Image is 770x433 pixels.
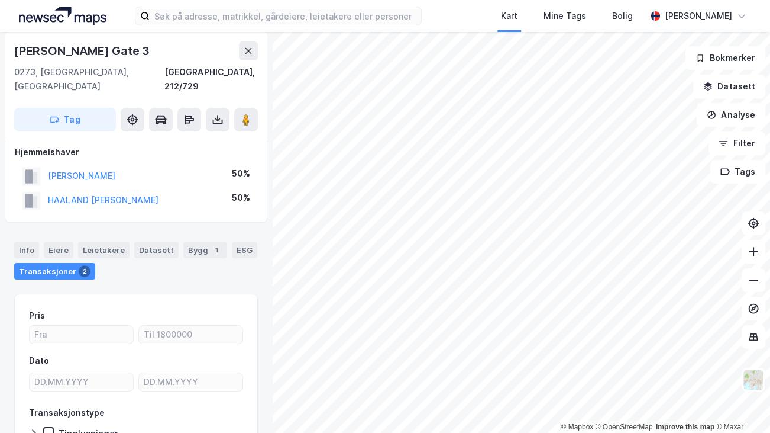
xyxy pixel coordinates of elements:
button: Tags [710,160,765,184]
div: Datasett [134,242,179,258]
a: OpenStreetMap [596,423,653,431]
div: [PERSON_NAME] Gate 3 [14,41,152,60]
div: Transaksjoner [14,263,95,280]
div: Kontrollprogram for chat [711,376,770,433]
div: [GEOGRAPHIC_DATA], 212/729 [164,65,258,94]
button: Bokmerker [685,46,765,70]
div: Mine Tags [543,9,586,23]
input: DD.MM.YYYY [30,373,133,391]
div: Eiere [44,242,73,258]
button: Tag [14,108,116,131]
input: Til 1800000 [139,326,242,344]
button: Datasett [693,75,765,98]
div: Hjemmelshaver [15,145,257,159]
div: 50% [232,191,250,205]
div: Transaksjonstype [29,406,105,420]
a: Improve this map [656,423,714,431]
div: 1 [211,244,222,256]
div: Bygg [183,242,227,258]
input: Søk på adresse, matrikkel, gårdeiere, leietakere eller personer [150,7,421,25]
img: logo.a4113a55bc3d86da70a041830d287a7e.svg [19,7,106,25]
div: Info [14,242,39,258]
a: Mapbox [561,423,593,431]
iframe: Chat Widget [711,376,770,433]
div: 2 [79,265,90,277]
div: Leietakere [78,242,130,258]
button: Filter [708,131,765,155]
img: Z [742,368,765,391]
div: 50% [232,166,250,181]
div: Bolig [612,9,633,23]
input: DD.MM.YYYY [139,373,242,391]
div: Pris [29,309,45,323]
div: Kart [501,9,517,23]
div: [PERSON_NAME] [665,9,732,23]
div: Dato [29,354,49,368]
input: Fra [30,326,133,344]
div: 0273, [GEOGRAPHIC_DATA], [GEOGRAPHIC_DATA] [14,65,164,94]
div: ESG [232,242,257,258]
button: Analyse [697,103,765,127]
